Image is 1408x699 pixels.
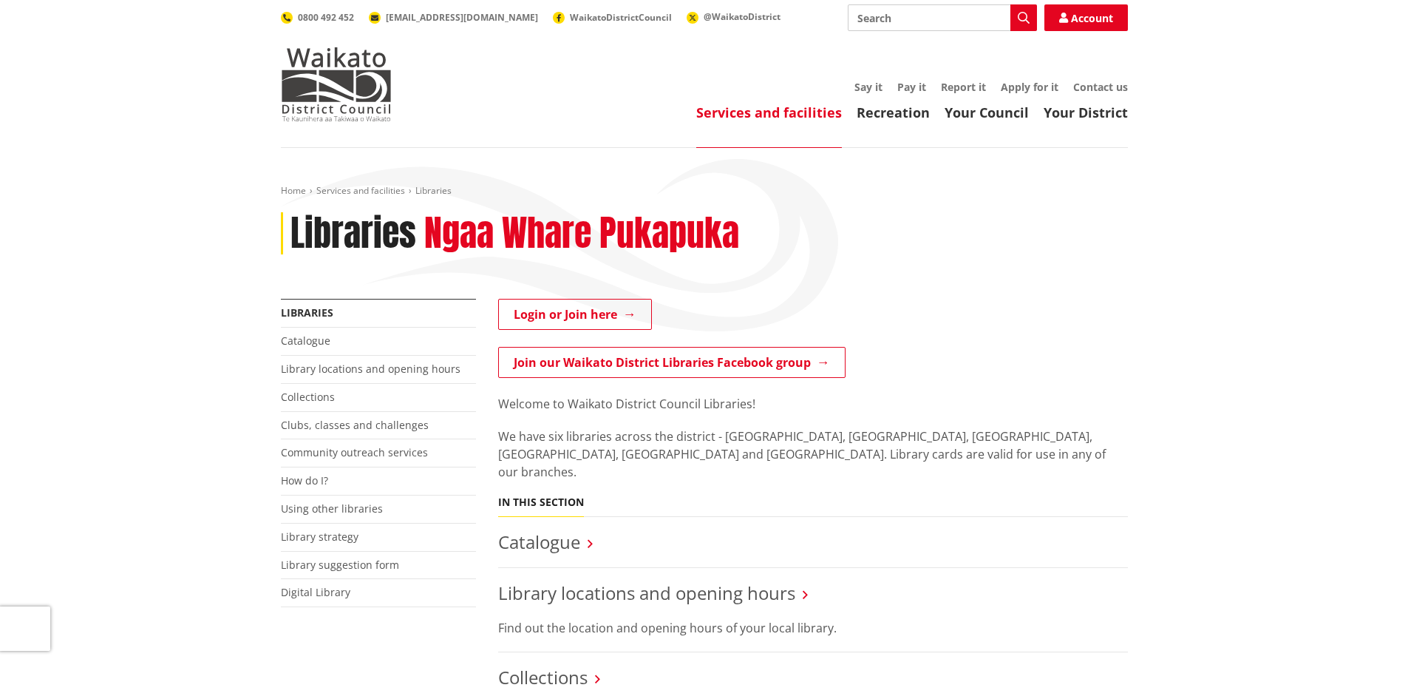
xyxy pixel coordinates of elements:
span: WaikatoDistrictCouncil [570,11,672,24]
a: Your Council [945,104,1029,121]
a: [EMAIL_ADDRESS][DOMAIN_NAME] [369,11,538,24]
h1: Libraries [290,212,416,255]
img: Waikato District Council - Te Kaunihera aa Takiwaa o Waikato [281,47,392,121]
a: Report it [941,80,986,94]
a: WaikatoDistrictCouncil [553,11,672,24]
a: Library strategy [281,530,358,544]
a: @WaikatoDistrict [687,10,780,23]
a: Apply for it [1001,80,1058,94]
a: Library suggestion form [281,558,399,572]
a: How do I? [281,473,328,487]
a: Your District [1044,104,1128,121]
a: Clubs, classes and challenges [281,418,429,432]
h5: In this section [498,496,584,509]
span: 0800 492 452 [298,11,354,24]
a: 0800 492 452 [281,11,354,24]
p: We have six libraries across the district - [GEOGRAPHIC_DATA], [GEOGRAPHIC_DATA], [GEOGRAPHIC_DAT... [498,428,1128,481]
a: Account [1044,4,1128,31]
a: Services and facilities [316,184,405,197]
a: Libraries [281,305,333,320]
span: ibrary cards are valid for use in any of our branches. [498,446,1106,480]
a: Community outreach services [281,445,428,459]
a: Pay it [897,80,926,94]
a: Contact us [1073,80,1128,94]
span: Libraries [415,184,452,197]
a: Join our Waikato District Libraries Facebook group [498,347,846,378]
a: Recreation [857,104,930,121]
nav: breadcrumb [281,185,1128,197]
a: Say it [854,80,882,94]
a: Catalogue [498,530,580,554]
p: Find out the location and opening hours of your local library. [498,619,1128,637]
a: Collections [281,390,335,404]
a: Home [281,184,306,197]
a: Services and facilities [696,104,842,121]
a: Library locations and opening hours [498,581,795,605]
p: Welcome to Waikato District Council Libraries! [498,395,1128,413]
a: Library locations and opening hours [281,362,460,376]
a: Collections [498,665,588,689]
a: Digital Library [281,585,350,599]
input: Search input [848,4,1037,31]
a: Using other libraries [281,502,383,516]
h2: Ngaa Whare Pukapuka [424,212,739,255]
span: [EMAIL_ADDRESS][DOMAIN_NAME] [386,11,538,24]
span: @WaikatoDistrict [704,10,780,23]
a: Catalogue [281,334,330,348]
a: Login or Join here [498,299,652,330]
